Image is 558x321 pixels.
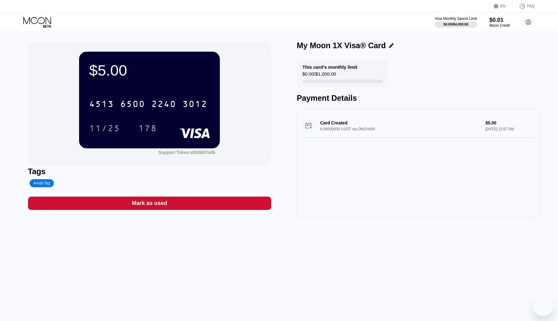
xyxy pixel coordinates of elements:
[85,96,211,112] div: 4513650022403012
[297,94,540,103] div: Payment Details
[302,71,336,80] div: $0.00 / $1,000.00
[158,150,215,155] div: Support Token: a553657bdb
[533,296,553,316] iframe: Button to launch messaging window
[182,100,207,110] div: 3012
[297,41,386,50] div: My Moon 1X Visa® Card
[138,124,157,134] div: 178
[134,120,162,136] div: 178
[527,4,535,8] div: FAQ
[489,17,510,23] div: $0.01
[513,3,535,9] div: FAQ
[84,120,125,136] div: 11/25
[89,124,120,134] div: 11/25
[33,181,50,185] div: Add Tag
[435,16,477,28] div: Visa Monthly Spend Limit$0.00/$4,000.00
[89,100,114,110] div: 4513
[489,17,510,28] div: $0.01Moon Credit
[494,3,513,9] div: EN
[120,100,145,110] div: 6500
[158,150,215,155] div: Support Token:a553657bdb
[89,62,210,79] div: $5.00
[132,200,167,207] div: Mark as used
[28,197,271,210] div: Mark as used
[28,167,271,176] div: Tags
[443,22,468,26] div: $0.00 / $4,000.00
[435,16,477,21] div: Visa Monthly Spend Limit
[302,64,357,70] div: This card’s monthly limit
[30,179,54,187] div: Add Tag
[500,4,506,8] div: EN
[151,100,176,110] div: 2240
[489,23,510,28] div: Moon Credit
